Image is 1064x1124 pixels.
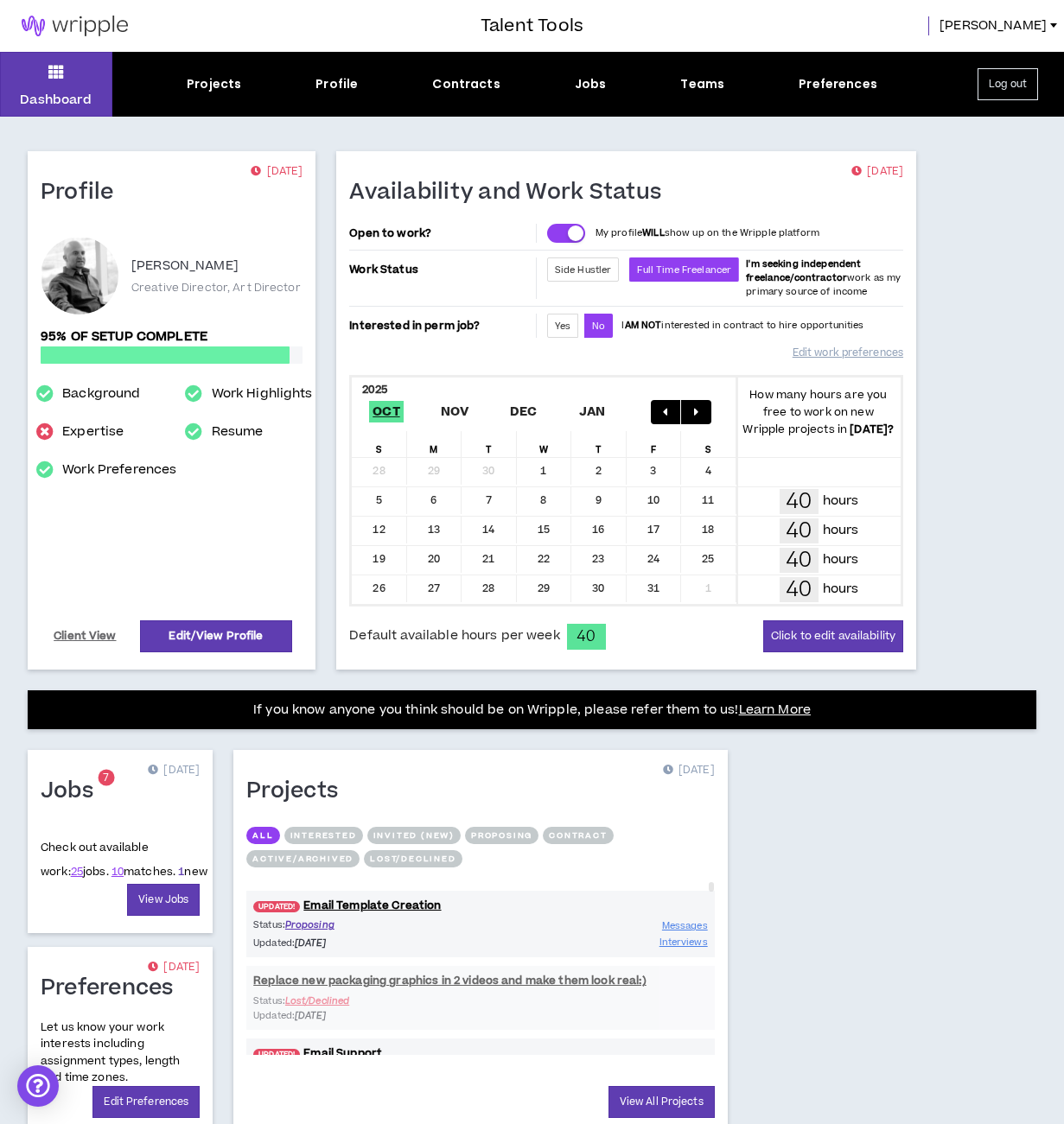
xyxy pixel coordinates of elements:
span: Interviews [659,936,708,949]
p: hours [823,550,859,569]
div: S [681,431,736,457]
strong: AM NOT [625,319,662,332]
div: F [627,431,681,457]
span: UPDATED! [253,1049,300,1060]
p: [DATE] [148,762,200,779]
button: Lost/Declined [364,850,462,867]
div: Contracts [432,75,500,93]
p: hours [823,580,859,599]
p: Let us know your work interests including assignment types, length and time zones. [41,1019,200,1086]
div: W [517,431,571,457]
p: Updated: [253,936,481,950]
span: Default available hours per week [349,626,559,645]
span: Yes [555,320,570,333]
p: Open to work? [349,226,532,240]
a: Edit Preferences [92,1086,200,1118]
span: UPDATED! [253,901,300,912]
p: I interested in contract to hire opportunities [621,319,863,333]
p: hours [823,521,859,540]
span: 7 [103,771,109,785]
p: My profile show up on the Wripple platform [596,226,819,240]
a: UPDATED!Email Template Creation [246,898,715,914]
button: Proposing [465,827,538,844]
button: Contract [543,827,613,844]
span: Proposing [285,918,334,931]
span: new [178,864,207,880]
p: Interested in perm job? [349,314,532,338]
a: Resume [212,422,264,442]
button: Log out [978,68,1038,100]
span: [PERSON_NAME] [940,16,1047,35]
a: Work Highlights [212,384,313,404]
i: [DATE] [295,937,327,949]
div: Rick K. [41,237,118,314]
p: [DATE] [663,762,715,779]
p: hours [823,492,859,511]
a: Client View [51,621,119,651]
span: Messages [662,919,708,932]
a: View Jobs [127,884,200,916]
p: If you know anyone you think should be on Wripple, please refer them to us! [253,700,811,721]
h1: Preferences [41,975,187,1002]
div: M [407,431,462,457]
a: UPDATED!Email Support [246,1045,715,1062]
p: Check out available work: [41,840,207,880]
div: T [462,431,516,457]
b: [DATE] ? [850,422,894,437]
b: I'm seeking independent freelance/contractor [746,257,861,284]
a: Interviews [659,934,708,950]
p: Creative Director, Art Director [131,280,301,295]
div: Teams [680,75,724,93]
a: Work Preferences [62,460,176,480]
span: matches. [111,864,175,880]
button: Click to edit availability [763,620,903,652]
a: 25 [71,864,83,880]
a: 10 [111,864,124,880]
div: Jobs [575,75,607,93]
a: Edit/View Profile [140,620,293,652]
div: S [352,431,406,457]
div: Preferences [799,75,877,93]
div: T [571,431,626,457]
a: Messages [662,918,708,934]
span: Jan [576,401,609,422]
span: work as my primary source of income [746,257,901,298]
div: Profile [315,75,358,93]
strong: WILL [642,226,665,239]
a: View All Projects [608,1086,715,1118]
button: All [246,827,279,844]
p: How many hours are you free to work on new Wripple projects in [736,386,901,438]
span: Side Hustler [555,264,612,276]
span: No [592,320,605,333]
div: Open Intercom Messenger [17,1065,59,1107]
a: Expertise [62,422,124,442]
button: Active/Archived [246,850,360,867]
sup: 7 [98,770,114,786]
h3: Talent Tools [481,13,583,39]
p: Work Status [349,257,532,282]
a: Edit work preferences [793,338,903,368]
h1: Projects [246,778,351,805]
p: [DATE] [148,959,200,976]
a: 1 [178,864,184,880]
div: Projects [187,75,241,93]
span: Nov [437,401,473,422]
button: Invited (new) [367,827,461,844]
b: 2025 [362,382,387,397]
h1: Profile [41,179,127,206]
p: Status: [253,918,481,932]
span: Oct [369,401,404,422]
p: 95% of setup complete [41,327,303,346]
p: [PERSON_NAME] [131,256,239,276]
p: [DATE] [851,163,903,181]
button: Interested [284,827,363,844]
span: Dec [507,401,541,422]
h1: Availability and Work Status [349,179,674,206]
a: Background [62,384,140,404]
span: jobs. [71,864,109,880]
p: Dashboard [20,91,92,109]
a: Learn More [739,701,811,719]
h1: Jobs [41,778,106,805]
p: [DATE] [251,163,303,181]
